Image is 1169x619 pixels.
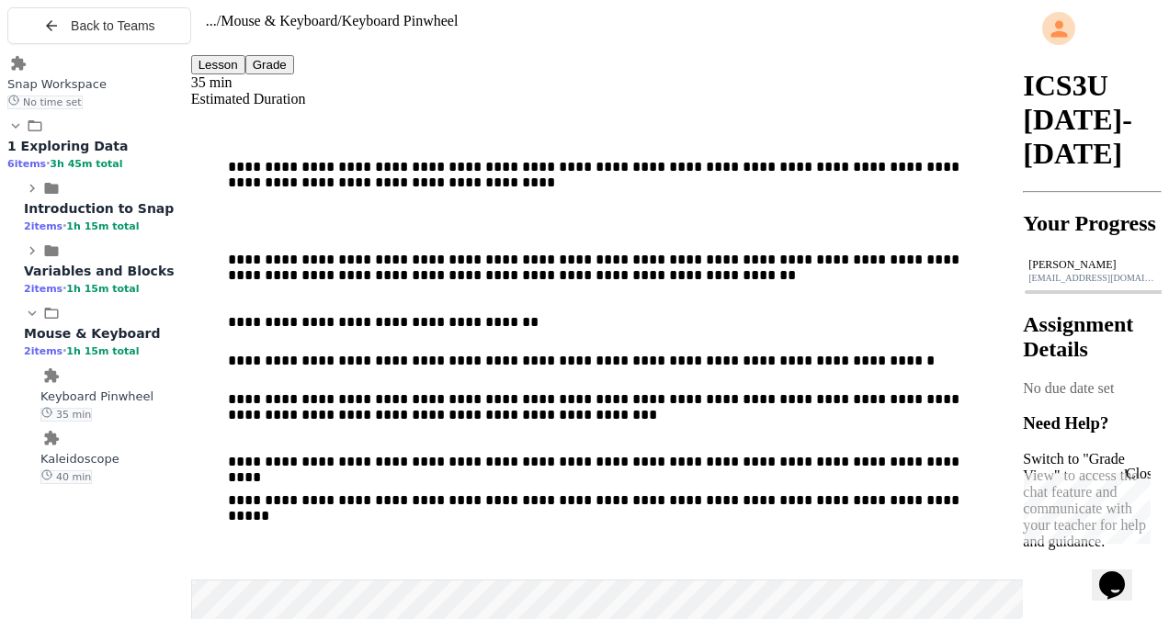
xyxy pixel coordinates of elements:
span: Kaleidoscope [40,452,119,466]
div: Chat with us now!Close [7,7,127,117]
button: Grade [245,55,294,74]
iframe: chat widget [1016,466,1151,544]
span: 3h 45m total [50,158,122,170]
h1: ICS3U [DATE]-[DATE] [1023,69,1162,171]
span: 2 items [24,220,62,232]
div: [EMAIL_ADDRESS][DOMAIN_NAME] [1028,273,1156,283]
button: Lesson [191,55,245,74]
span: / [337,13,341,28]
span: 2 items [24,283,62,295]
button: Back to Teams [7,7,191,44]
span: 6 items [7,158,46,170]
h3: Need Help? [1023,413,1162,433]
span: 1h 15m total [66,345,139,357]
p: Switch to "Grade View" to access the chat feature and communicate with your teacher for help and ... [1023,451,1162,550]
iframe: chat widget [1092,546,1151,601]
span: ... [206,13,217,28]
span: Mouse & Keyboard [221,13,337,28]
span: 2 items [24,345,62,357]
span: Mouse & Keyboard [24,326,161,341]
span: / [217,13,221,28]
span: • [46,157,50,170]
span: 35 min [40,408,92,422]
span: 1h 15m total [66,220,139,232]
div: [PERSON_NAME] [1028,258,1156,272]
span: • [62,282,66,295]
span: 1h 15m total [66,283,139,295]
span: No time set [7,96,83,109]
span: Keyboard Pinwheel [40,389,153,403]
span: 40 min [40,470,92,484]
span: 1 Exploring Data [7,139,128,153]
h2: Assignment Details [1023,312,1162,362]
span: Keyboard Pinwheel [342,13,459,28]
div: My Account [1023,7,1162,50]
div: No due date set [1023,380,1162,397]
span: Snap Workspace [7,77,107,91]
span: • [62,219,66,232]
span: Back to Teams [71,18,155,33]
h2: Your Progress [1023,211,1162,236]
span: • [62,344,66,357]
span: Variables and Blocks [24,264,175,278]
span: Introduction to Snap [24,201,174,216]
